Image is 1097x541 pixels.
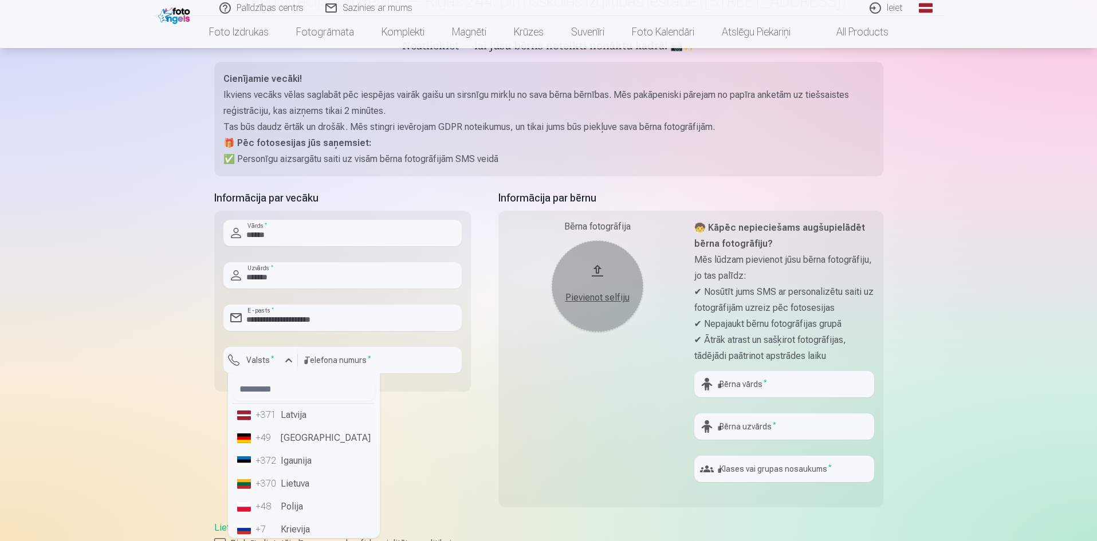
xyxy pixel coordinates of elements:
p: ✔ Nepajaukt bērnu fotogrāfijas grupā [694,316,874,332]
div: +370 [255,477,278,491]
li: Latvija [233,404,375,427]
img: /fa1 [158,5,193,24]
a: Lietošanas līgums [214,522,287,533]
a: Krūzes [500,16,557,48]
li: Polija [233,495,375,518]
button: Pievienot selfiju [552,240,643,332]
div: +48 [255,500,278,514]
strong: 🎁 Pēc fotosesijas jūs saņemsiet: [223,137,371,148]
div: +371 [255,408,278,422]
a: Komplekti [368,16,438,48]
strong: 🧒 Kāpēc nepieciešams augšupielādēt bērna fotogrāfiju? [694,222,865,249]
p: ✔ Nosūtīt jums SMS ar personalizētu saiti uz fotogrāfijām uzreiz pēc fotosesijas [694,284,874,316]
h5: Informācija par vecāku [214,190,471,206]
a: Atslēgu piekariņi [708,16,804,48]
a: Magnēti [438,16,500,48]
a: Suvenīri [557,16,618,48]
p: Tas būs daudz ērtāk un drošāk. Mēs stingri ievērojam GDPR noteikumus, un tikai jums būs piekļuve ... [223,119,874,135]
a: All products [804,16,902,48]
div: +49 [255,431,278,445]
div: Pievienot selfiju [563,291,632,305]
li: Krievija [233,518,375,541]
li: Igaunija [233,449,375,472]
p: Ikviens vecāks vēlas saglabāt pēc iespējas vairāk gaišu un sirsnīgu mirkļu no sava bērna bērnības... [223,87,874,119]
li: Lietuva [233,472,375,495]
strong: Cienījamie vecāki! [223,73,302,84]
div: +372 [255,454,278,468]
label: Valsts [242,354,279,366]
div: +7 [255,523,278,536]
a: Foto izdrukas [195,16,282,48]
a: Foto kalendāri [618,16,708,48]
div: Bērna fotogrāfija [508,220,687,234]
li: [GEOGRAPHIC_DATA] [233,427,375,449]
h5: Informācija par bērnu [498,190,883,206]
button: Valsts* [223,347,298,373]
p: ✅ Personīgu aizsargātu saiti uz visām bērna fotogrāfijām SMS veidā [223,151,874,167]
a: Fotogrāmata [282,16,368,48]
p: ✔ Ātrāk atrast un sašķirot fotogrāfijas, tādējādi paātrinot apstrādes laiku [694,332,874,364]
p: Mēs lūdzam pievienot jūsu bērna fotogrāfiju, jo tas palīdz: [694,252,874,284]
